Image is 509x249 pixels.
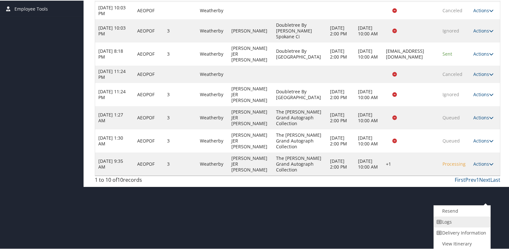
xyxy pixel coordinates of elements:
[228,19,273,42] td: [PERSON_NAME]
[197,1,228,19] td: Weatherby
[95,152,134,175] td: [DATE] 9:35 AM
[442,27,459,33] span: Ignored
[134,65,164,82] td: AEOPOF
[197,129,228,152] td: Weatherby
[95,106,134,129] td: [DATE] 1:27 AM
[479,176,490,183] a: Next
[197,19,228,42] td: Weatherby
[197,65,228,82] td: Weatherby
[455,176,465,183] a: First
[434,216,489,227] a: Logs
[95,42,134,65] td: [DATE] 8:18 PM
[476,176,479,183] a: 1
[442,160,466,166] span: Processing
[228,42,273,65] td: [PERSON_NAME] JER [PERSON_NAME]
[95,129,134,152] td: [DATE] 1:30 AM
[434,227,489,238] a: Delivery Information
[95,19,134,42] td: [DATE] 10:03 PM
[442,70,462,77] span: Canceled
[95,82,134,106] td: [DATE] 11:24 PM
[164,19,197,42] td: 3
[117,176,123,183] span: 10
[273,82,327,106] td: Doubletree By [GEOGRAPHIC_DATA]
[273,106,327,129] td: The [PERSON_NAME] Grand Autograph Collection
[327,42,355,65] td: [DATE] 2:00 PM
[164,106,197,129] td: 3
[383,152,439,175] td: +1
[442,114,460,120] span: Queued
[197,82,228,106] td: Weatherby
[434,205,489,216] a: Resend
[327,19,355,42] td: [DATE] 2:00 PM
[473,114,494,120] a: Actions
[164,129,197,152] td: 3
[434,238,489,249] a: View Itinerary
[327,152,355,175] td: [DATE] 2:00 PM
[134,1,164,19] td: AEOPOF
[197,152,228,175] td: Weatherby
[134,82,164,106] td: AEOPOF
[164,152,197,175] td: 3
[442,50,452,56] span: Sent
[473,160,494,166] a: Actions
[490,176,500,183] a: Last
[473,50,494,56] a: Actions
[355,129,383,152] td: [DATE] 10:00 AM
[442,137,460,143] span: Queued
[134,42,164,65] td: AEOPOF
[465,176,476,183] a: Prev
[95,65,134,82] td: [DATE] 11:24 PM
[14,0,48,16] span: Employee Tools
[355,152,383,175] td: [DATE] 10:00 AM
[134,19,164,42] td: AEOPOF
[228,152,273,175] td: [PERSON_NAME] JER [PERSON_NAME]
[273,19,327,42] td: Doubletree By [PERSON_NAME] Spokane Ci
[383,42,439,65] td: [EMAIL_ADDRESS][DOMAIN_NAME]
[355,19,383,42] td: [DATE] 10:00 AM
[327,129,355,152] td: [DATE] 2:00 PM
[473,7,494,13] a: Actions
[164,82,197,106] td: 3
[197,42,228,65] td: Weatherby
[327,106,355,129] td: [DATE] 2:00 PM
[355,82,383,106] td: [DATE] 10:00 AM
[442,7,462,13] span: Canceled
[355,42,383,65] td: [DATE] 10:00 AM
[228,106,273,129] td: [PERSON_NAME] JER [PERSON_NAME]
[355,106,383,129] td: [DATE] 10:00 AM
[228,129,273,152] td: [PERSON_NAME] JER [PERSON_NAME]
[197,106,228,129] td: Weatherby
[473,91,494,97] a: Actions
[95,1,134,19] td: [DATE] 10:03 PM
[134,129,164,152] td: AEOPOF
[95,175,189,186] div: 1 to 10 of records
[134,106,164,129] td: AEOPOF
[228,82,273,106] td: [PERSON_NAME] JER [PERSON_NAME]
[473,27,494,33] a: Actions
[473,70,494,77] a: Actions
[273,42,327,65] td: Doubletree By [GEOGRAPHIC_DATA]
[327,82,355,106] td: [DATE] 2:00 PM
[134,152,164,175] td: AEOPOF
[273,152,327,175] td: The [PERSON_NAME] Grand Autograph Collection
[164,42,197,65] td: 3
[273,129,327,152] td: The [PERSON_NAME] Grand Autograph Collection
[473,137,494,143] a: Actions
[442,91,459,97] span: Ignored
